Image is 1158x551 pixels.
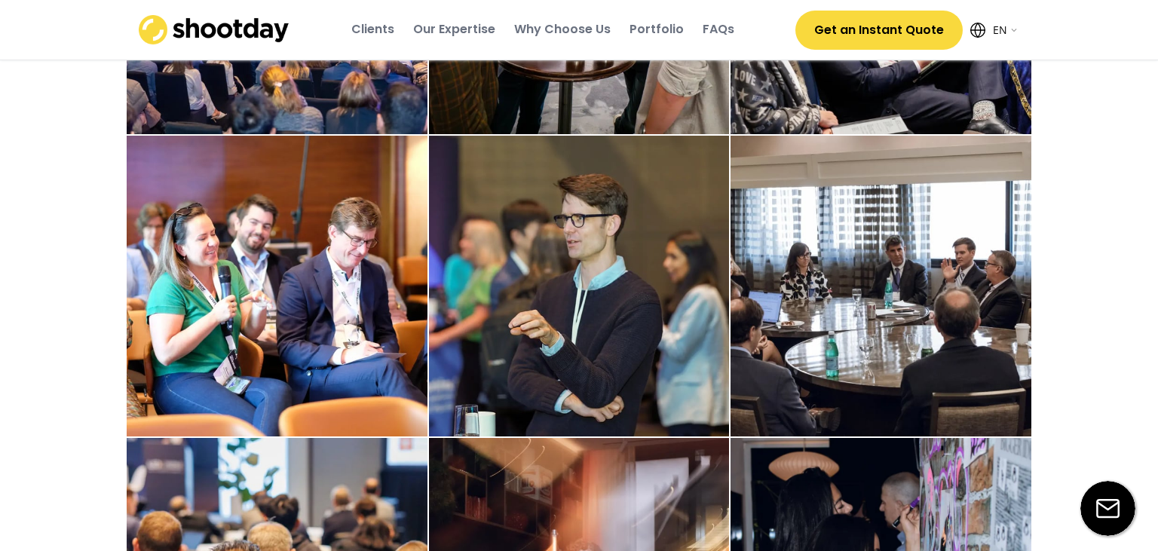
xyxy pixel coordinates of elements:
img: Event-intl-1%20%E2%80%93%204.webp [429,136,730,436]
img: Event-image-1%20%E2%80%93%208.webp [731,136,1031,436]
div: Portfolio [630,21,684,38]
button: Get an Instant Quote [795,11,963,50]
div: Our Expertise [413,21,495,38]
img: email-icon%20%281%29.svg [1080,481,1135,536]
div: Clients [351,21,394,38]
img: Icon%20feather-globe%20%281%29.svg [970,23,985,38]
div: FAQs [703,21,734,38]
div: Why Choose Us [514,21,611,38]
img: Event-image-1%20%E2%80%93%205.webp [127,136,427,436]
img: shootday_logo.png [139,15,289,44]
